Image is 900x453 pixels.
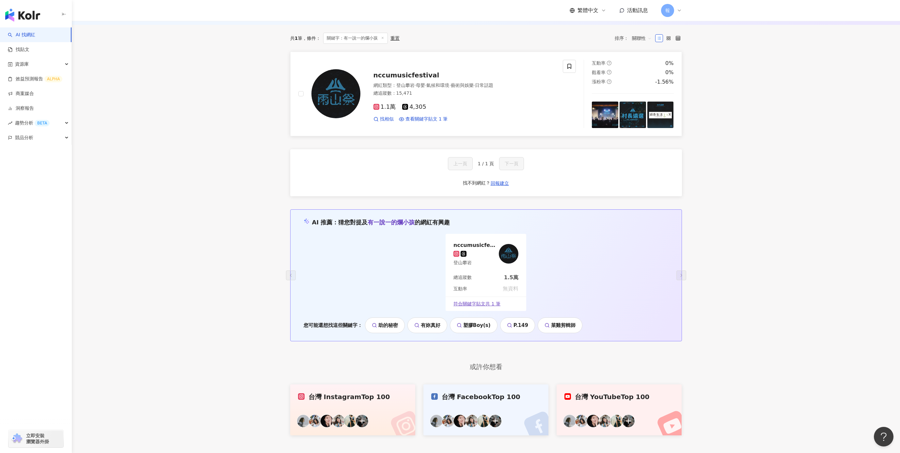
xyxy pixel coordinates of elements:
[564,392,674,401] div: 台灣 YouTube Top 100
[598,414,611,428] img: KOL Avatar
[416,83,425,88] span: 母嬰
[450,317,497,333] a: 塑膠Boy(s)
[453,301,500,307] span: 符合關鍵字貼文共 1 筆
[592,70,606,75] span: 觀看率
[504,274,518,281] div: 1.5萬
[380,116,394,122] span: 找相似
[575,414,588,428] img: KOL Avatar
[35,120,50,126] div: BETA
[373,71,439,79] span: nccumusicfestival
[592,102,618,128] img: post-image
[8,46,29,53] a: 找貼文
[607,70,611,74] span: question-circle
[426,83,449,88] span: 氣候和環境
[647,102,674,128] img: post-image
[332,414,345,428] img: KOL Avatar
[15,130,33,145] span: 競品分析
[373,82,555,89] div: 網紅類型 ：
[390,36,400,41] div: 重置
[304,317,669,333] div: 您可能還想找這些關鍵字：
[407,317,447,333] a: 有妳真好
[442,414,455,428] img: KOL Avatar
[323,33,388,44] span: 關鍵字：有一說一的爛小孩
[491,181,509,186] span: 回報建立
[592,79,606,84] span: 漲粉率
[10,433,23,444] img: chrome extension
[311,69,360,118] img: KOL Avatar
[402,104,426,110] span: 4,305
[474,83,475,88] span: ·
[500,317,535,333] a: P.149
[8,105,34,112] a: 洞察報告
[607,61,611,65] span: question-circle
[320,414,333,428] img: KOL Avatar
[592,60,606,66] span: 互動率
[465,414,478,428] img: KOL Avatar
[8,32,35,38] a: searchAI 找網紅
[423,384,549,435] a: 台灣 FacebookTop 100KOL AvatarKOL AvatarKOL AvatarKOL AvatarKOL AvatarKOL Avatar
[344,414,357,428] img: KOL Avatar
[874,427,893,446] iframe: Help Scout Beacon - Open
[475,83,493,88] span: 日常話題
[632,33,652,43] span: 關聯性
[295,36,298,41] span: 1
[15,116,50,130] span: 趨勢分析
[8,121,12,125] span: rise
[503,285,518,292] div: 無資料
[8,90,34,97] a: 商案媒合
[655,78,674,86] div: -1.56%
[490,178,509,188] button: 回報建立
[425,83,426,88] span: ·
[26,433,49,445] span: 立即安裝 瀏覽器外掛
[448,157,473,170] button: 上一頁
[557,384,682,435] a: 台灣 YouTubeTop 100KOL AvatarKOL AvatarKOL AvatarKOL AvatarKOL AvatarKOL Avatar
[453,274,472,281] div: 總追蹤數
[338,219,450,226] span: 猜您對提及 的網紅有興趣
[302,36,321,41] span: 條件 ：
[446,297,526,311] a: 符合關鍵字貼文共 1 筆
[373,104,396,110] span: 1.1萬
[451,83,474,88] span: 藝術與娛樂
[477,414,490,428] img: KOL Avatar
[312,218,450,226] div: AI 推薦 ：
[368,219,415,226] span: 有一說一的爛小孩
[365,317,405,333] a: 助的秘密
[8,430,63,447] a: chrome extension立即安裝 瀏覽器外掛
[430,414,443,428] img: KOL Avatar
[399,116,448,122] a: 查看關鍵字貼文 1 筆
[290,52,682,136] a: KOL Avatarnccumusicfestival網紅類型：登山攀岩·母嬰·氣候和環境·藝術與娛樂·日常話題總追蹤數：15,4711.1萬4,305找相似查看關鍵字貼文 1 筆互動率ques...
[577,7,598,14] span: 繁體中文
[610,414,623,428] img: KOL Avatar
[396,83,415,88] span: 登山攀岩
[297,414,310,428] img: KOL Avatar
[463,180,490,186] div: 找不到網紅？
[620,102,646,128] img: post-image
[405,116,448,122] span: 查看關鍵字貼文 1 筆
[499,244,518,264] img: KOL Avatar
[563,414,576,428] img: KOL Avatar
[5,8,40,22] img: logo
[453,414,466,428] img: KOL Avatar
[463,362,509,372] span: 或許你想看
[431,392,541,401] div: 台灣 Facebook Top 100
[453,242,496,248] div: nccumusicfestival
[665,7,670,14] span: 報
[290,36,303,41] div: 共 筆
[355,414,369,428] img: KOL Avatar
[453,286,467,292] div: 互動率
[373,116,394,122] a: 找相似
[15,57,29,72] span: 資源庫
[587,414,600,428] img: KOL Avatar
[298,392,408,401] div: 台灣 Instagram Top 100
[415,83,416,88] span: ·
[290,384,416,435] a: 台灣 InstagramTop 100KOL AvatarKOL AvatarKOL AvatarKOL AvatarKOL AvatarKOL Avatar
[615,33,655,43] div: 排序：
[489,414,502,428] img: KOL Avatar
[8,76,62,82] a: 效益預測報告ALPHA
[627,7,648,13] span: 活動訊息
[665,60,673,67] div: 0%
[607,79,611,84] span: question-circle
[449,83,450,88] span: ·
[538,317,582,333] a: 菜雞剪輯師
[453,260,496,266] div: 登山攀岩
